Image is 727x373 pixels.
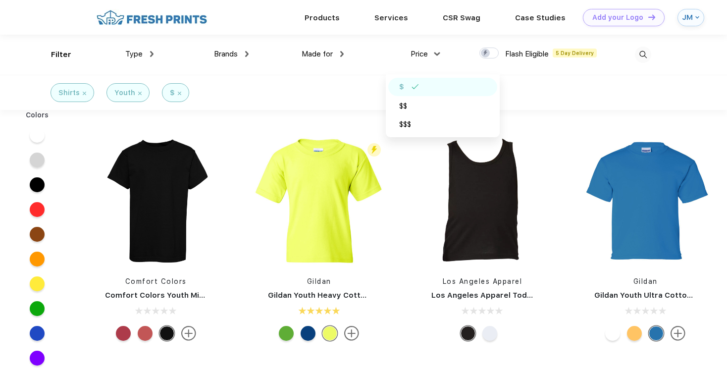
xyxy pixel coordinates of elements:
[399,101,407,111] div: $$
[671,326,685,341] img: more.svg
[305,13,340,22] a: Products
[649,326,664,341] div: Sapphire
[90,135,222,266] img: func=resize&h=266
[138,326,153,341] div: Watermelon
[116,326,131,341] div: Crimson
[245,51,249,57] img: dropdown.png
[83,92,86,95] img: filter_cancel.svg
[51,49,71,60] div: Filter
[302,50,333,58] span: Made for
[125,277,187,285] a: Comfort Colors
[431,291,609,300] a: Los Angeles Apparel Toddler Fine Jersey Tank
[18,110,56,120] div: Colors
[695,15,699,19] img: arrow_down_blue.svg
[301,326,315,341] div: Royal
[178,92,181,95] img: filter_cancel.svg
[443,277,522,285] a: Los Angeles Apparel
[579,135,711,266] img: func=resize&h=266
[399,119,411,130] div: $$$
[412,84,419,89] img: filter_selected.svg
[605,326,620,341] div: White
[416,135,548,266] img: func=resize&h=266
[94,9,210,26] img: fo%20logo%202.webp
[592,13,643,22] div: Add your Logo
[627,326,642,341] div: Gold
[635,47,651,63] img: desktop_search.svg
[214,50,238,58] span: Brands
[594,291,725,300] a: Gildan Youth Ultra Cotton® T-Shirt
[181,326,196,341] img: more.svg
[114,88,135,98] div: Youth
[253,135,385,266] img: func=resize&h=266
[322,326,337,341] div: Safety Green
[307,277,331,285] a: Gildan
[553,49,597,57] span: 5 Day Delivery
[268,291,425,300] a: Gildan Youth Heavy Cotton 5.3 Oz. T-Shirt
[170,88,175,98] div: $
[58,88,80,98] div: Shirts
[279,326,294,341] div: Electric Green
[482,326,497,341] div: White
[399,82,404,92] div: $
[434,52,440,55] img: dropdown.png
[367,143,381,157] img: flash_active_toggle.svg
[648,14,655,20] img: DT
[125,50,143,58] span: Type
[461,326,475,341] div: Black
[633,277,658,285] a: Gildan
[344,326,359,341] img: more.svg
[505,50,549,58] span: Flash Eligible
[411,50,428,58] span: Price
[159,326,174,341] div: Black
[105,291,258,300] a: Comfort Colors Youth Midweight T-Shirt
[682,13,693,22] div: JM
[138,92,142,95] img: filter_cancel.svg
[340,51,344,57] img: dropdown.png
[150,51,154,57] img: dropdown.png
